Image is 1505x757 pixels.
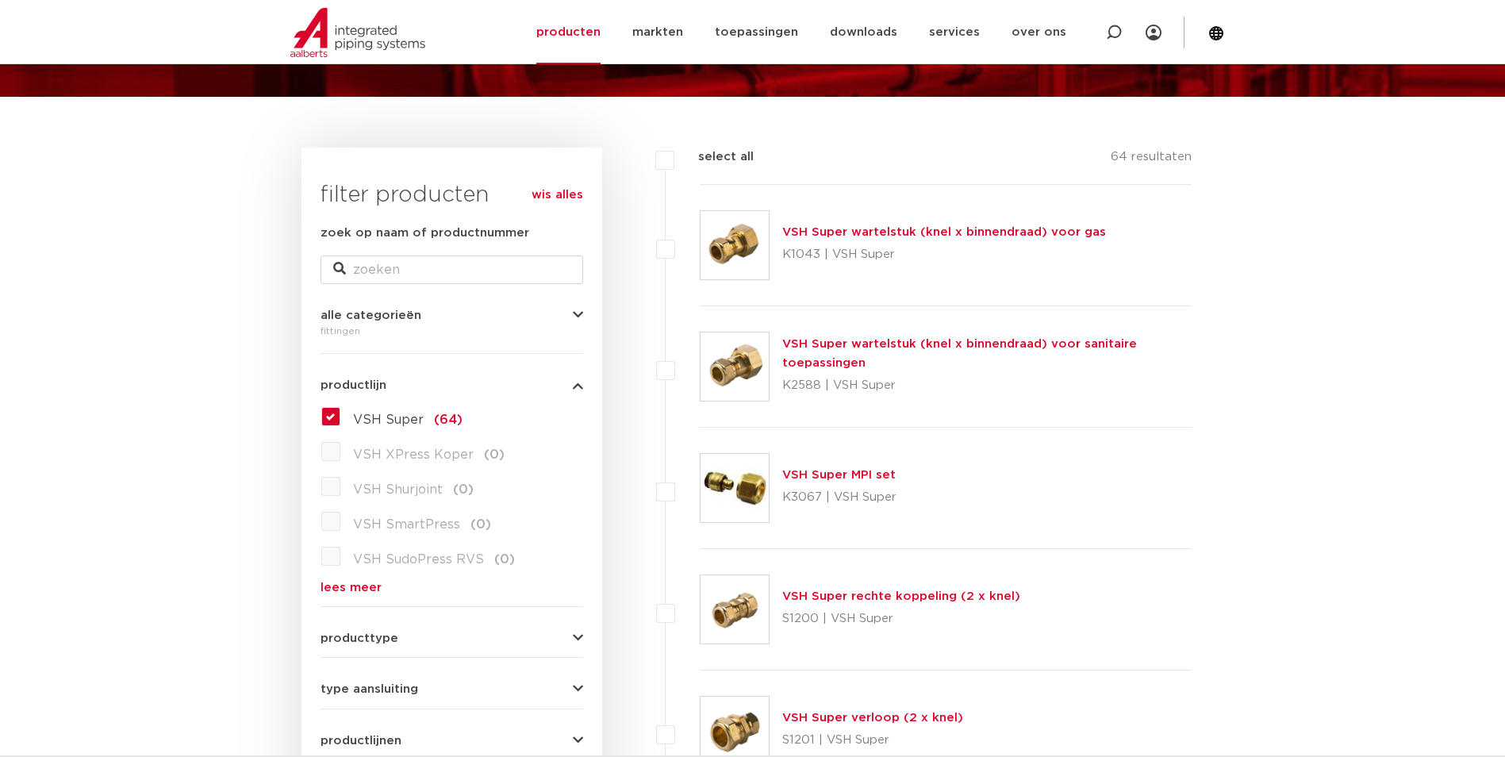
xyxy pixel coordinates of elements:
button: alle categorieën [321,309,583,321]
span: VSH XPress Koper [353,448,474,461]
div: fittingen [321,321,583,340]
a: wis alles [532,186,583,205]
span: productlijnen [321,735,401,747]
h3: filter producten [321,179,583,211]
a: VSH Super rechte koppeling (2 x knel) [782,590,1020,602]
span: VSH Super [353,413,424,426]
span: (0) [470,518,491,531]
span: productlijn [321,379,386,391]
img: Thumbnail for VSH Super wartelstuk (knel x binnendraad) voor sanitaire toepassingen [701,332,769,401]
p: K3067 | VSH Super [782,485,896,510]
p: K2588 | VSH Super [782,373,1192,398]
button: productlijn [321,379,583,391]
a: VSH Super wartelstuk (knel x binnendraad) voor sanitaire toepassingen [782,338,1137,369]
a: VSH Super MPI set [782,469,896,481]
img: Thumbnail for VSH Super wartelstuk (knel x binnendraad) voor gas [701,211,769,279]
label: zoek op naam of productnummer [321,224,529,243]
span: VSH Shurjoint [353,483,443,496]
button: type aansluiting [321,683,583,695]
span: (64) [434,413,463,426]
button: productlijnen [321,735,583,747]
label: select all [674,148,754,167]
p: K1043 | VSH Super [782,242,1106,267]
p: S1200 | VSH Super [782,606,1020,632]
a: lees meer [321,582,583,594]
span: VSH SmartPress [353,518,460,531]
input: zoeken [321,256,583,284]
span: (0) [484,448,505,461]
span: type aansluiting [321,683,418,695]
img: Thumbnail for VSH Super MPI set [701,454,769,522]
p: 64 resultaten [1111,148,1192,172]
p: S1201 | VSH Super [782,728,963,753]
a: VSH Super wartelstuk (knel x binnendraad) voor gas [782,226,1106,238]
img: Thumbnail for VSH Super rechte koppeling (2 x knel) [701,575,769,644]
span: VSH SudoPress RVS [353,553,484,566]
a: VSH Super verloop (2 x knel) [782,712,963,724]
span: alle categorieën [321,309,421,321]
span: (0) [453,483,474,496]
span: producttype [321,632,398,644]
span: (0) [494,553,515,566]
button: producttype [321,632,583,644]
